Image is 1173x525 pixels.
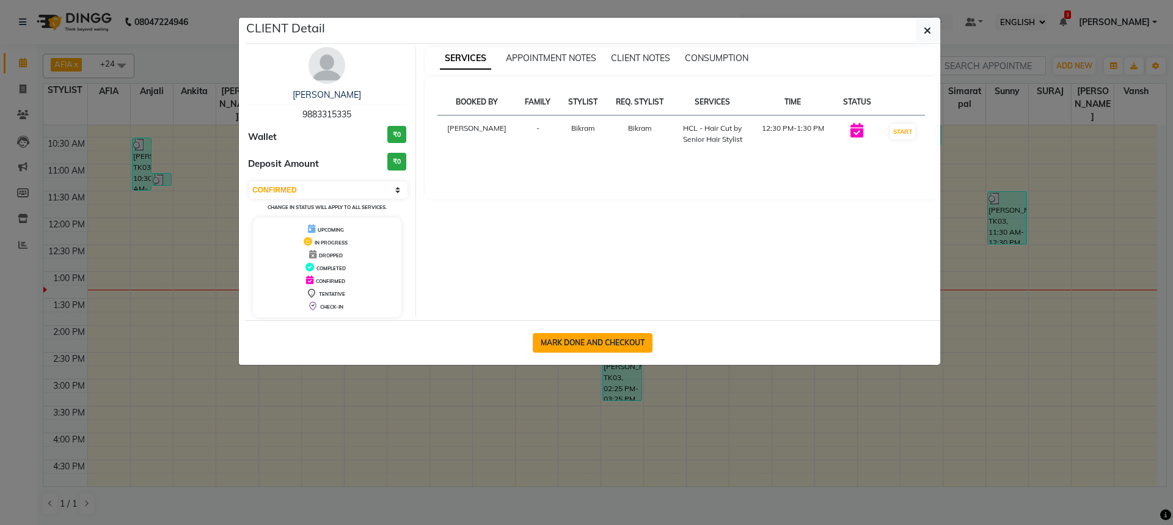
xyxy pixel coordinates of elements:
[607,89,673,116] th: REQ. STYLIST
[611,53,670,64] span: CLIENT NOTES
[437,116,517,153] td: [PERSON_NAME]
[320,304,343,310] span: CHECK-IN
[315,240,348,246] span: IN PROGRESS
[319,252,343,259] span: DROPPED
[319,291,345,297] span: TENTATIVE
[571,123,595,133] span: Bikram
[293,89,361,100] a: [PERSON_NAME]
[516,89,560,116] th: FAMILY
[440,48,491,70] span: SERVICES
[834,89,880,116] th: STATUS
[246,19,325,37] h5: CLIENT Detail
[890,124,915,139] button: START
[751,116,834,153] td: 12:30 PM-1:30 PM
[516,116,560,153] td: -
[685,53,748,64] span: CONSUMPTION
[437,89,517,116] th: BOOKED BY
[506,53,596,64] span: APPOINTMENT NOTES
[309,47,345,84] img: avatar
[387,126,406,144] h3: ₹0
[628,123,652,133] span: Bikram
[318,227,344,233] span: UPCOMING
[560,89,607,116] th: STYLIST
[533,333,652,353] button: MARK DONE AND CHECKOUT
[302,109,351,120] span: 9883315335
[316,265,346,271] span: COMPLETED
[248,130,277,144] span: Wallet
[268,204,387,210] small: CHANGE IN STATUS WILL APPLY TO ALL SERVICES.
[751,89,834,116] th: TIME
[681,123,744,145] div: HCL - Hair Cut by Senior Hair Stylist
[316,278,345,284] span: CONFIRMED
[248,157,319,171] span: Deposit Amount
[387,153,406,171] h3: ₹0
[673,89,751,116] th: SERVICES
